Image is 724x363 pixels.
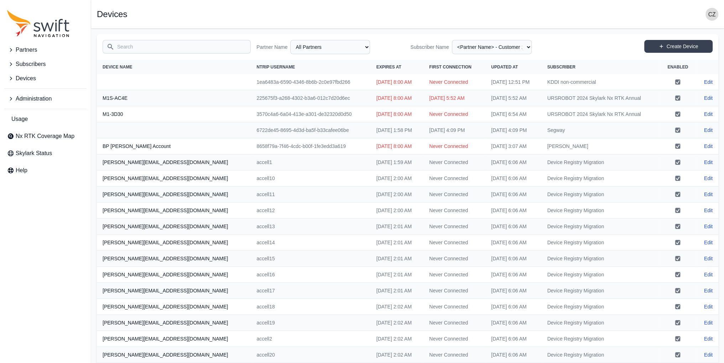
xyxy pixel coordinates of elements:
[371,154,424,170] td: [DATE] 1:59 AM
[16,132,74,140] span: Nx RTK Coverage Map
[371,331,424,347] td: [DATE] 2:02 AM
[371,170,424,186] td: [DATE] 2:00 AM
[485,106,541,122] td: [DATE] 6:54 AM
[11,115,28,123] span: Usage
[542,74,660,90] td: KDDI non-commercial
[485,235,541,251] td: [DATE] 6:06 AM
[542,251,660,267] td: Device Registry Migration
[251,170,370,186] td: accell10
[97,203,251,219] th: [PERSON_NAME][EMAIL_ADDRESS][DOMAIN_NAME]
[704,94,713,102] a: Edit
[97,138,251,154] th: BP [PERSON_NAME] Account
[704,255,713,262] a: Edit
[97,90,251,106] th: M1S-AC4E
[423,219,485,235] td: Never Connected
[423,331,485,347] td: Never Connected
[371,203,424,219] td: [DATE] 2:00 AM
[251,154,370,170] td: accell1
[371,283,424,299] td: [DATE] 2:01 AM
[542,203,660,219] td: Device Registry Migration
[371,138,424,154] td: [DATE] 8:00 AM
[97,251,251,267] th: [PERSON_NAME][EMAIL_ADDRESS][DOMAIN_NAME]
[485,90,541,106] td: [DATE] 5:52 AM
[423,154,485,170] td: Never Connected
[251,186,370,203] td: accell11
[542,347,660,363] td: Device Registry Migration
[485,186,541,203] td: [DATE] 6:06 AM
[485,170,541,186] td: [DATE] 6:06 AM
[4,163,87,178] a: Help
[491,65,518,70] span: Updated At
[704,303,713,310] a: Edit
[542,90,660,106] td: URSROBOT 2024 Skylark Nx RTK Annual
[704,223,713,230] a: Edit
[371,315,424,331] td: [DATE] 2:02 AM
[97,315,251,331] th: [PERSON_NAME][EMAIL_ADDRESS][DOMAIN_NAME]
[371,267,424,283] td: [DATE] 2:01 AM
[251,331,370,347] td: accell2
[452,40,532,54] select: Subscriber
[485,154,541,170] td: [DATE] 6:06 AM
[704,111,713,118] a: Edit
[704,319,713,326] a: Edit
[4,146,87,160] a: Skylark Status
[542,283,660,299] td: Device Registry Migration
[542,219,660,235] td: Device Registry Migration
[371,186,424,203] td: [DATE] 2:00 AM
[542,122,660,138] td: Segway
[97,331,251,347] th: [PERSON_NAME][EMAIL_ADDRESS][DOMAIN_NAME]
[97,170,251,186] th: [PERSON_NAME][EMAIL_ADDRESS][DOMAIN_NAME]
[97,299,251,315] th: [PERSON_NAME][EMAIL_ADDRESS][DOMAIN_NAME]
[542,170,660,186] td: Device Registry Migration
[542,267,660,283] td: Device Registry Migration
[97,267,251,283] th: [PERSON_NAME][EMAIL_ADDRESS][DOMAIN_NAME]
[542,331,660,347] td: Device Registry Migration
[251,267,370,283] td: accell16
[423,106,485,122] td: Never Connected
[251,219,370,235] td: accell13
[251,283,370,299] td: accell17
[485,251,541,267] td: [DATE] 6:06 AM
[4,112,87,126] a: Usage
[485,74,541,90] td: [DATE] 12:51 PM
[423,235,485,251] td: Never Connected
[251,299,370,315] td: accell18
[97,186,251,203] th: [PERSON_NAME][EMAIL_ADDRESS][DOMAIN_NAME]
[371,219,424,235] td: [DATE] 2:01 AM
[423,170,485,186] td: Never Connected
[423,186,485,203] td: Never Connected
[704,191,713,198] a: Edit
[371,235,424,251] td: [DATE] 2:01 AM
[705,8,718,21] img: user photo
[542,299,660,315] td: Device Registry Migration
[704,351,713,358] a: Edit
[542,138,660,154] td: [PERSON_NAME]
[423,138,485,154] td: Never Connected
[16,166,27,175] span: Help
[423,203,485,219] td: Never Connected
[704,271,713,278] a: Edit
[485,331,541,347] td: [DATE] 6:06 AM
[704,175,713,182] a: Edit
[660,60,696,74] th: Enabled
[251,315,370,331] td: accell19
[251,60,370,74] th: NTRIP Username
[97,235,251,251] th: [PERSON_NAME][EMAIL_ADDRESS][DOMAIN_NAME]
[4,129,87,143] a: Nx RTK Coverage Map
[704,78,713,86] a: Edit
[542,60,660,74] th: Subscriber
[704,143,713,150] a: Edit
[16,149,52,158] span: Skylark Status
[423,267,485,283] td: Never Connected
[103,40,251,53] input: Search
[371,299,424,315] td: [DATE] 2:02 AM
[251,74,370,90] td: 1ea6483a-6590-4346-8b6b-2c0e97fbd266
[251,90,370,106] td: 225675f3-a268-4302-b3a6-012c7d20d6ec
[485,315,541,331] td: [DATE] 6:06 AM
[97,60,251,74] th: Device Name
[4,92,87,106] button: Administration
[485,267,541,283] td: [DATE] 6:06 AM
[4,71,87,86] button: Devices
[97,283,251,299] th: [PERSON_NAME][EMAIL_ADDRESS][DOMAIN_NAME]
[371,74,424,90] td: [DATE] 8:00 AM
